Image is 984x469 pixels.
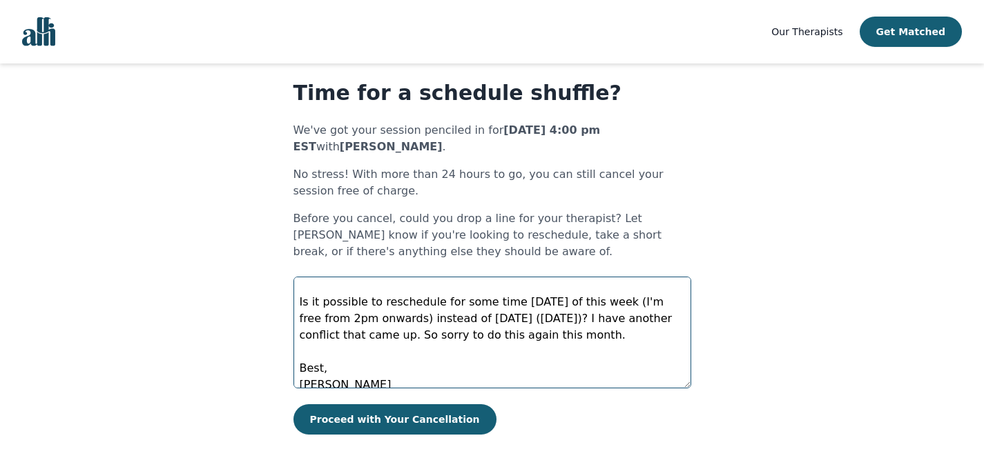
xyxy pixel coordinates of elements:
[293,166,691,199] p: No stress! With more than 24 hours to go, you can still cancel your session free of charge.
[293,210,691,260] p: Before you cancel, could you drop a line for your therapist? Let [PERSON_NAME] know if you're loo...
[293,404,496,435] button: Proceed with Your Cancellation
[293,122,691,155] p: We've got your session penciled in for with .
[771,23,842,40] a: Our Therapists
[293,81,691,106] h1: Time for a schedule shuffle?
[771,26,842,37] span: Our Therapists
[340,140,443,153] b: [PERSON_NAME]
[22,17,55,46] img: alli logo
[293,277,691,388] textarea: Hi [PERSON_NAME]! Is it possible to reschedule for some time [DATE] of this week (I'm free from 2...
[860,17,962,47] button: Get Matched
